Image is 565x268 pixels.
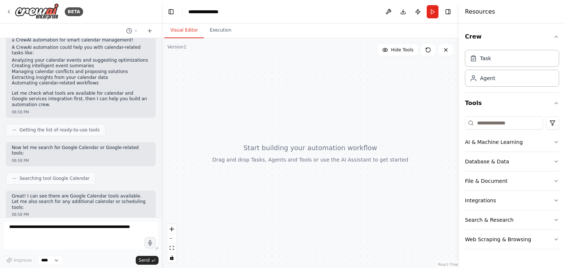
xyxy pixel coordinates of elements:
li: Analyzing your calendar events and suggesting optimizations [12,58,150,64]
button: Web Scraping & Browsing [465,230,559,249]
button: Send [136,256,159,265]
button: AI & Machine Learning [465,133,559,152]
button: Start a new chat [144,26,156,35]
button: Integrations [465,191,559,210]
img: Logo [15,3,59,20]
button: Visual Editor [164,23,204,38]
h4: Resources [465,7,495,16]
button: Execution [204,23,237,38]
li: Automating calendar-related workflows [12,80,150,86]
p: Let me check what tools are available for calendar and Google services integration first, then I ... [12,91,150,108]
div: Task [480,55,491,62]
button: Search & Research [465,210,559,229]
button: Tools [465,93,559,113]
nav: breadcrumb [188,8,225,15]
div: Agent [480,75,495,82]
a: React Flow attribution [438,262,458,267]
button: Hide Tools [378,44,418,56]
div: 08:58 PM [12,158,150,163]
button: Hide right sidebar [443,7,453,17]
p: Now let me search for Google Calendar or Google-related tools: [12,145,150,156]
p: Great! I can see there are Google Calendar tools available. Let me also search for any additional... [12,193,150,211]
button: zoom in [167,224,177,234]
span: Improve [14,257,32,263]
p: A CrewAI automation could help you with calendar-related tasks like: [12,45,150,56]
li: Managing calendar conflicts and proposing solutions [12,69,150,75]
li: Creating intelligent event summaries [12,63,150,69]
div: BETA [65,7,83,16]
li: Extracting insights from your calendar data [12,75,150,81]
div: Tools [465,113,559,255]
button: Database & Data [465,152,559,171]
button: Hide left sidebar [166,7,176,17]
button: toggle interactivity [167,253,177,262]
span: Send [139,257,150,263]
button: Switch to previous chat [123,26,141,35]
span: Hide Tools [391,47,413,53]
button: zoom out [167,234,177,243]
div: React Flow controls [167,224,177,262]
div: 08:58 PM [12,212,150,217]
button: Crew [465,26,559,47]
button: Click to speak your automation idea [145,237,156,248]
div: 08:58 PM [12,109,150,115]
div: Version 1 [167,44,186,50]
button: Improve [3,256,35,265]
button: File & Document [465,171,559,191]
span: Getting the list of ready-to-use tools [19,127,100,133]
div: Crew [465,47,559,93]
button: fit view [167,243,177,253]
span: Searching tool Google Calendar [19,175,89,181]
